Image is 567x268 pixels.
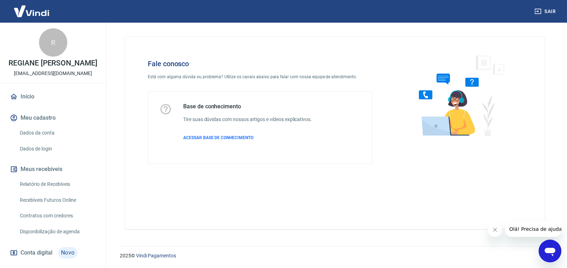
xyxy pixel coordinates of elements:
p: Está com alguma dúvida ou problema? Utilize os canais abaixo para falar com nossa equipe de atend... [148,74,372,80]
span: Conta digital [21,248,52,258]
p: 2025 © [120,252,550,260]
img: Fale conosco [405,48,512,143]
span: Novo [58,247,78,258]
span: ACESSAR BASE DE CONHECIMENTO [183,135,253,140]
a: Dados de login [17,142,97,156]
iframe: Botão para abrir a janela de mensagens [539,240,561,262]
button: Meu cadastro [9,110,97,126]
img: Vindi [9,0,55,22]
a: Contratos com credores [17,209,97,223]
a: Dados da conta [17,126,97,140]
h6: Tire suas dúvidas com nossos artigos e vídeos explicativos. [183,116,312,123]
h5: Base de conhecimento [183,103,312,110]
p: [EMAIL_ADDRESS][DOMAIN_NAME] [14,70,92,77]
h4: Fale conosco [148,59,372,68]
button: Sair [533,5,558,18]
span: Olá! Precisa de ajuda? [4,5,60,11]
a: Conta digitalNovo [9,244,97,261]
a: Vindi Pagamentos [136,253,176,258]
a: Início [9,89,97,104]
iframe: Fechar mensagem [488,223,502,237]
a: Recebíveis Futuros Online [17,193,97,207]
a: Relatório de Recebíveis [17,177,97,192]
a: ACESSAR BASE DE CONHECIMENTO [183,135,312,141]
div: R [39,28,67,57]
p: REGIANE [PERSON_NAME] [9,59,97,67]
iframe: Mensagem da empresa [505,221,561,237]
a: Disponibilização de agenda [17,224,97,239]
button: Meus recebíveis [9,161,97,177]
